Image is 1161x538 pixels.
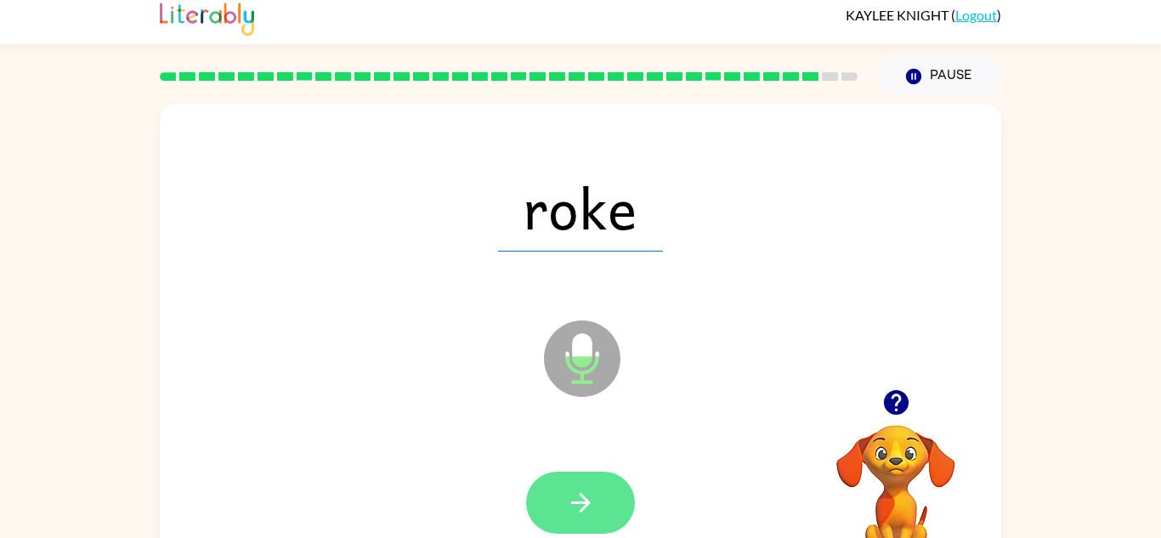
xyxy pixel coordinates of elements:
button: Pause [878,57,1001,96]
a: Logout [955,7,997,23]
div: ( ) [846,7,1001,23]
span: roke [498,163,663,252]
span: KAYLEE KNIGHT [846,7,951,23]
